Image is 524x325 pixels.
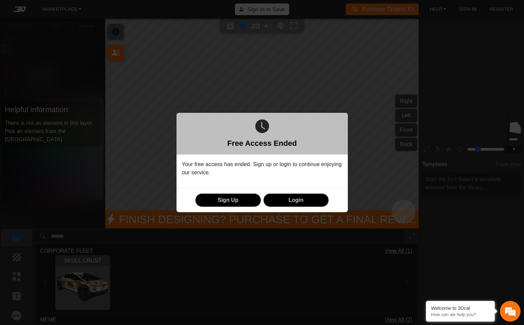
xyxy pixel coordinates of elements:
p: How can we help you? [431,312,490,317]
p: Your free access has ended. Sign up or login to continue enjoying our service. [182,160,342,177]
div: Welcome to 3Dcal [431,305,490,311]
h5: Free Access Ended [227,138,297,149]
button: Login [264,194,329,207]
button: Sign Up [195,194,261,207]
